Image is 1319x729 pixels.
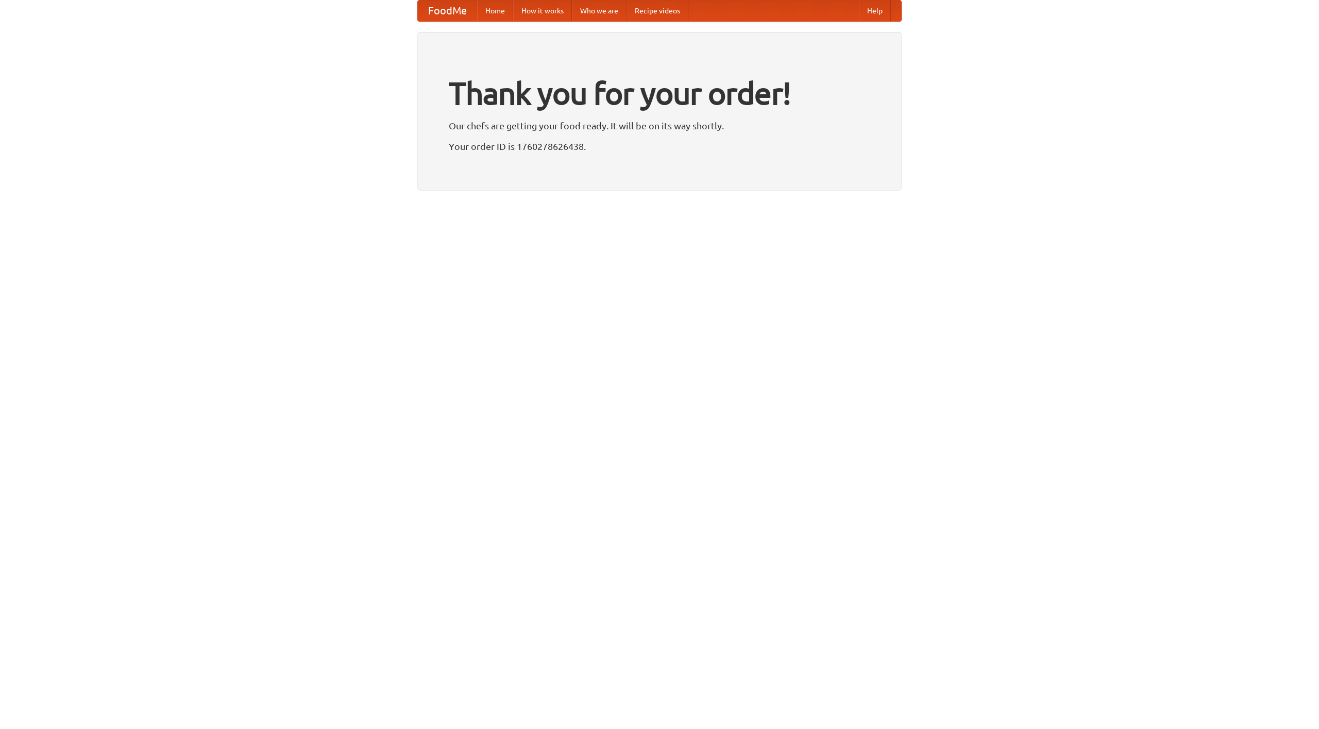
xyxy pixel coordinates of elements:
a: Home [477,1,513,21]
a: Recipe videos [627,1,688,21]
p: Your order ID is 1760278626438. [449,139,870,154]
a: How it works [513,1,572,21]
a: Who we are [572,1,627,21]
a: Help [859,1,891,21]
p: Our chefs are getting your food ready. It will be on its way shortly. [449,118,870,133]
h1: Thank you for your order! [449,69,870,118]
a: FoodMe [418,1,477,21]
